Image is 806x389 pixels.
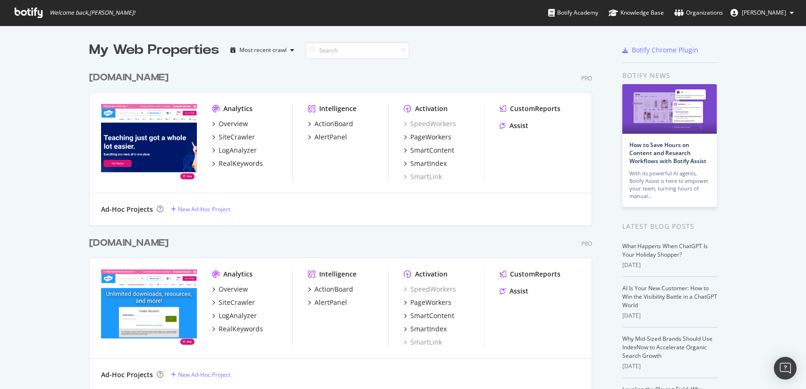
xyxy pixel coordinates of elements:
[314,285,353,294] div: ActionBoard
[305,42,409,59] input: Search
[581,74,592,82] div: Pro
[404,132,451,142] a: PageWorkers
[89,236,169,250] div: [DOMAIN_NAME]
[212,132,255,142] a: SiteCrawler
[212,324,263,334] a: RealKeywords
[89,71,169,85] div: [DOMAIN_NAME]
[404,311,454,320] a: SmartContent
[314,298,347,307] div: AlertPanel
[500,121,528,130] a: Assist
[89,71,172,85] a: [DOMAIN_NAME]
[101,269,197,346] img: twinkl.co.uk
[219,159,263,168] div: RealKeywords
[212,159,263,168] a: RealKeywords
[415,104,448,113] div: Activation
[500,286,528,296] a: Assist
[212,285,248,294] a: Overview
[212,311,257,320] a: LogAnalyzer
[632,45,698,55] div: Botify Chrome Plugin
[101,370,153,380] div: Ad-Hoc Projects
[581,240,592,248] div: Pro
[219,298,255,307] div: SiteCrawler
[219,132,255,142] div: SiteCrawler
[415,269,448,279] div: Activation
[219,324,263,334] div: RealKeywords
[410,324,447,334] div: SmartIndex
[212,146,257,155] a: LogAnalyzer
[212,119,248,129] a: Overview
[622,311,717,320] div: [DATE]
[319,104,356,113] div: Intelligence
[89,236,172,250] a: [DOMAIN_NAME]
[178,205,230,213] div: New Ad-Hoc Project
[622,261,717,269] div: [DATE]
[622,84,717,134] img: How to Save Hours on Content and Research Workflows with Botify Assist
[622,70,717,81] div: Botify news
[674,8,723,17] div: Organizations
[629,141,706,165] a: How to Save Hours on Content and Research Workflows with Botify Assist
[219,285,248,294] div: Overview
[410,298,451,307] div: PageWorkers
[404,298,451,307] a: PageWorkers
[622,45,698,55] a: Botify Chrome Plugin
[314,119,353,129] div: ActionBoard
[404,337,442,347] a: SmartLink
[510,104,560,113] div: CustomReports
[308,298,347,307] a: AlertPanel
[404,159,447,168] a: SmartIndex
[178,371,230,379] div: New Ad-Hoc Project
[308,285,353,294] a: ActionBoard
[101,205,153,214] div: Ad-Hoc Projects
[410,311,454,320] div: SmartContent
[101,104,197,181] img: www.twinkl.com.au
[742,9,786,17] span: Paul Beer
[239,47,287,53] div: Most recent crawl
[622,221,717,232] div: Latest Blog Posts
[219,311,257,320] div: LogAnalyzer
[219,119,248,129] div: Overview
[410,132,451,142] div: PageWorkers
[622,242,708,259] a: What Happens When ChatGPT Is Your Holiday Shopper?
[223,269,253,279] div: Analytics
[219,146,257,155] div: LogAnalyzer
[404,172,442,182] a: SmartLink
[171,371,230,379] a: New Ad-Hoc Project
[774,357,797,380] div: Open Intercom Messenger
[500,104,560,113] a: CustomReports
[223,104,253,113] div: Analytics
[404,324,447,334] a: SmartIndex
[319,269,356,279] div: Intelligence
[404,285,456,294] a: SpeedWorkers
[212,298,255,307] a: SiteCrawler
[410,159,447,168] div: SmartIndex
[308,119,353,129] a: ActionBoard
[227,43,298,58] button: Most recent crawl
[308,132,347,142] a: AlertPanel
[548,8,598,17] div: Botify Academy
[622,362,717,371] div: [DATE]
[510,269,560,279] div: CustomReports
[410,146,454,155] div: SmartContent
[723,5,801,20] button: [PERSON_NAME]
[404,119,456,129] a: SpeedWorkers
[509,286,528,296] div: Assist
[89,41,219,60] div: My Web Properties
[609,8,664,17] div: Knowledge Base
[622,335,713,360] a: Why Mid-Sized Brands Should Use IndexNow to Accelerate Organic Search Growth
[404,146,454,155] a: SmartContent
[171,205,230,213] a: New Ad-Hoc Project
[622,284,717,309] a: AI Is Your New Customer: How to Win the Visibility Battle in a ChatGPT World
[314,132,347,142] div: AlertPanel
[629,170,710,200] div: With its powerful AI agents, Botify Assist is here to empower your team, turning hours of manual…
[500,269,560,279] a: CustomReports
[50,9,135,17] span: Welcome back, [PERSON_NAME] !
[509,121,528,130] div: Assist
